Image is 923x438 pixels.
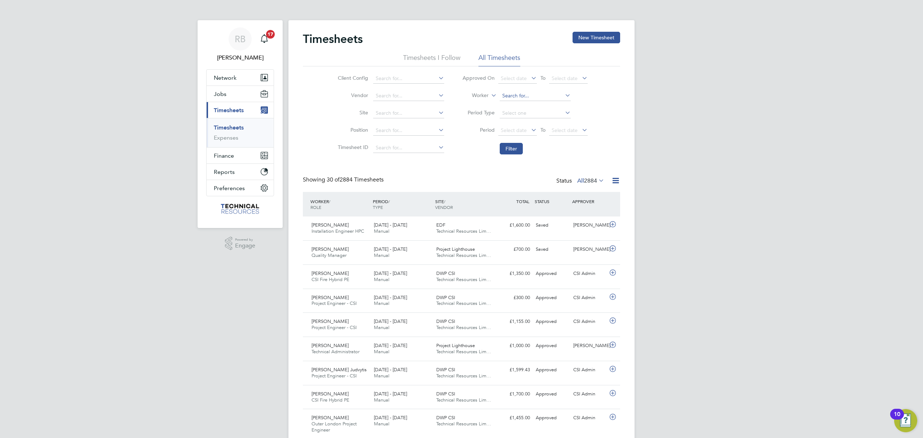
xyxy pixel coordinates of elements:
a: Powered byEngage [225,237,256,250]
div: £1,000.00 [495,340,533,352]
span: Project Lighthouse [436,246,475,252]
span: Technical Resources Lim… [436,373,491,379]
span: [DATE] - [DATE] [374,270,407,276]
span: Rianna Bowles [206,53,274,62]
span: Engage [235,243,255,249]
span: [PERSON_NAME] [312,270,349,276]
label: Period [462,127,495,133]
div: £1,155.00 [495,316,533,328]
span: Technical Resources Lim… [436,397,491,403]
span: Network [214,74,237,81]
div: 10 [894,414,900,424]
span: [DATE] - [DATE] [374,318,407,324]
span: Technical Resources Lim… [436,324,491,330]
span: DWP CSI [436,318,455,324]
input: Search for... [500,91,571,101]
label: Position [336,127,368,133]
div: STATUS [533,195,570,208]
span: [DATE] - [DATE] [374,367,407,373]
div: Approved [533,292,570,304]
span: Installation Engineer HPC [312,228,364,234]
span: DWP CSI [436,294,455,301]
span: Manual [374,324,389,330]
span: Technical Resources Lim… [436,421,491,427]
span: Manual [374,421,389,427]
div: Timesheets [207,118,274,147]
span: [PERSON_NAME] [312,415,349,421]
span: Timesheets [214,107,244,114]
span: [DATE] - [DATE] [374,246,407,252]
span: 17 [266,30,275,39]
label: Approved On [462,75,495,81]
span: Manual [374,252,389,258]
div: £1,600.00 [495,219,533,231]
img: technicalresources-logo-retina.png [220,203,261,215]
div: PERIOD [371,195,433,214]
input: Select one [500,108,571,118]
label: Timesheet ID [336,144,368,150]
button: New Timesheet [573,32,620,43]
span: / [388,198,390,204]
div: Approved [533,412,570,424]
span: Select date [552,127,578,133]
div: CSI Admin [570,292,608,304]
span: Reports [214,168,235,175]
div: CSI Admin [570,364,608,376]
input: Search for... [373,108,444,118]
span: [DATE] - [DATE] [374,391,407,397]
span: Manual [374,373,389,379]
span: Manual [374,349,389,355]
div: £1,599.43 [495,364,533,376]
div: CSI Admin [570,316,608,328]
div: £1,350.00 [495,268,533,280]
div: Saved [533,219,570,231]
div: [PERSON_NAME] [570,219,608,231]
button: Filter [500,143,523,154]
span: CSI Fire Hybrid PE [312,276,349,282]
input: Search for... [373,74,444,84]
span: Technical Resources Lim… [436,276,491,282]
a: Go to home page [206,203,274,215]
button: Open Resource Center, 10 new notifications [894,409,917,432]
span: EDF [436,222,445,228]
span: Outer London Project Engineer [312,421,357,433]
span: To [538,125,548,135]
span: Technical Resources Lim… [436,300,491,306]
a: RB[PERSON_NAME] [206,27,274,62]
h2: Timesheets [303,32,363,46]
div: £300.00 [495,292,533,304]
span: / [329,198,330,204]
input: Search for... [373,126,444,136]
span: Technical Resources Lim… [436,349,491,355]
span: To [538,73,548,83]
span: Quality Manager [312,252,346,258]
span: Project Engineer - CSI [312,300,357,306]
div: [PERSON_NAME] [570,340,608,352]
div: SITE [433,195,496,214]
span: 2884 [584,177,597,184]
span: Select date [501,75,527,82]
button: Finance [207,148,274,163]
span: Project Lighthouse [436,342,475,349]
input: Search for... [373,143,444,153]
div: Approved [533,268,570,280]
span: [PERSON_NAME] [312,391,349,397]
span: DWP CSI [436,415,455,421]
div: £700.00 [495,244,533,255]
span: TOTAL [516,198,529,204]
span: [PERSON_NAME] [312,294,349,301]
span: Technical Resources Lim… [436,252,491,258]
div: Approved [533,316,570,328]
label: Client Config [336,75,368,81]
span: [DATE] - [DATE] [374,294,407,301]
button: Network [207,70,274,86]
span: Project Engineer - CSI [312,324,357,330]
div: Saved [533,244,570,255]
div: Status [556,176,606,186]
button: Preferences [207,180,274,196]
label: Vendor [336,92,368,98]
span: [PERSON_NAME] [312,318,349,324]
a: 17 [257,27,271,51]
a: Timesheets [214,124,244,131]
span: TYPE [373,204,383,210]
